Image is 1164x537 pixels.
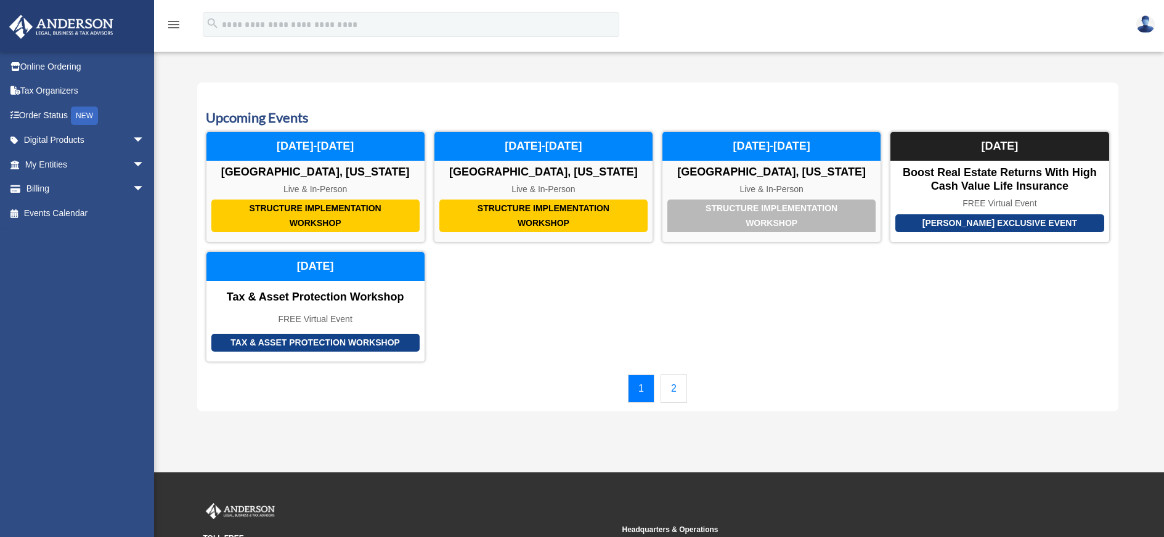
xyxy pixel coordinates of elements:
div: [DATE]-[DATE] [434,132,653,161]
div: [DATE]-[DATE] [662,132,881,161]
div: FREE Virtual Event [206,314,425,325]
a: 2 [661,374,687,403]
span: arrow_drop_down [132,128,157,153]
a: Online Ordering [9,54,163,79]
a: Tax Organizers [9,79,163,103]
div: [PERSON_NAME] Exclusive Event [895,214,1104,232]
div: Live & In-Person [206,184,425,195]
a: Digital Productsarrow_drop_down [9,128,163,153]
a: Structure Implementation Workshop [GEOGRAPHIC_DATA], [US_STATE] Live & In-Person [DATE]-[DATE] [662,131,881,243]
div: [GEOGRAPHIC_DATA], [US_STATE] [662,166,881,179]
i: search [206,17,219,30]
div: NEW [71,107,98,125]
a: Events Calendar [9,201,157,225]
div: Structure Implementation Workshop [667,200,876,232]
div: Structure Implementation Workshop [211,200,420,232]
div: Live & In-Person [434,184,653,195]
a: My Entitiesarrow_drop_down [9,152,163,177]
img: Anderson Advisors Platinum Portal [203,503,277,519]
a: Structure Implementation Workshop [GEOGRAPHIC_DATA], [US_STATE] Live & In-Person [DATE]-[DATE] [206,131,425,243]
i: menu [166,17,181,32]
span: arrow_drop_down [132,152,157,177]
div: FREE Virtual Event [890,198,1109,209]
div: [GEOGRAPHIC_DATA], [US_STATE] [434,166,653,179]
div: Tax & Asset Protection Workshop [206,291,425,304]
div: Structure Implementation Workshop [439,200,648,232]
a: Tax & Asset Protection Workshop Tax & Asset Protection Workshop FREE Virtual Event [DATE] [206,251,425,362]
div: [DATE] [890,132,1109,161]
a: Order StatusNEW [9,103,163,128]
a: [PERSON_NAME] Exclusive Event Boost Real Estate Returns with High Cash Value Life Insurance FREE ... [890,131,1109,243]
div: [GEOGRAPHIC_DATA], [US_STATE] [206,166,425,179]
div: [DATE] [206,252,425,281]
a: 1 [628,374,654,403]
div: Boost Real Estate Returns with High Cash Value Life Insurance [890,166,1109,193]
div: [DATE]-[DATE] [206,132,425,161]
a: menu [166,22,181,32]
a: Structure Implementation Workshop [GEOGRAPHIC_DATA], [US_STATE] Live & In-Person [DATE]-[DATE] [434,131,653,243]
a: Billingarrow_drop_down [9,177,163,201]
h3: Upcoming Events [206,108,1110,127]
small: Headquarters & Operations [622,523,1033,536]
span: arrow_drop_down [132,177,157,202]
div: Live & In-Person [662,184,881,195]
img: User Pic [1136,15,1155,33]
div: Tax & Asset Protection Workshop [211,334,420,352]
img: Anderson Advisors Platinum Portal [6,15,117,39]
